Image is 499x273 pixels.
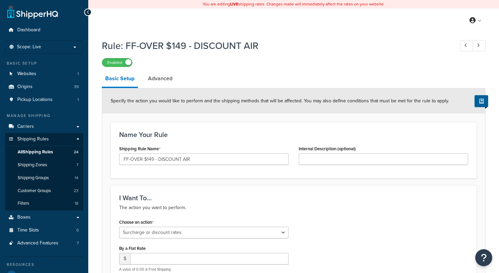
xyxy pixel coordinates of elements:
label: Shipping Rule Name [119,146,161,152]
a: Shipping Groups14 [5,172,83,184]
h3: I Want To... [119,194,468,202]
b: LIVE [230,1,238,7]
li: Shipping Rules [5,133,83,210]
a: Websites1 [5,68,83,80]
li: Websites [5,68,83,80]
span: Specify the action you would like to perform and the shipping methods that will be affected. You ... [111,97,449,104]
p: The action you want to perform. [119,204,468,212]
span: Time Slots [17,227,39,233]
a: Next Record [473,40,486,51]
span: Dashboard [17,27,40,33]
span: 39 [74,84,79,90]
span: Customer Groups [18,188,51,194]
li: Origins [5,81,83,93]
a: Origins39 [5,81,83,93]
span: 23 [74,188,78,194]
a: Advanced Features7 [5,237,83,250]
button: Show Help Docs [475,95,488,107]
label: Choose an action [119,220,154,225]
div: Manage Shipping [5,113,83,119]
span: Boxes [17,215,31,220]
span: Shipping Zones [18,162,47,168]
p: A value of 0.00 is Free Shipping [119,267,289,272]
h3: Name Your Rule [119,131,468,138]
div: Resources [5,262,83,268]
li: Customer Groups [5,185,83,197]
li: Time Slots [5,224,83,237]
li: Filters [5,197,83,210]
label: By a Flat Rate [119,246,146,251]
span: 1 [77,97,79,103]
a: Advanced [145,70,176,87]
span: 14 [75,175,78,181]
a: Boxes [5,211,83,224]
a: Pickup Locations1 [5,93,83,106]
span: 0 [76,227,79,233]
span: Filters [18,201,29,206]
li: Shipping Zones [5,159,83,171]
button: Open Resource Center [475,249,492,266]
label: Internal Description (optional) [299,146,356,151]
span: 7 [77,240,79,246]
span: 7 [76,162,78,168]
a: Shipping Zones7 [5,159,83,171]
span: Carriers [17,124,34,130]
a: Customer Groups23 [5,185,83,197]
span: 1 [77,71,79,77]
label: Enabled [102,58,132,67]
span: Shipping Rules [17,136,49,142]
a: Time Slots0 [5,224,83,237]
span: All Shipping Rules [18,149,53,155]
a: Previous Record [460,40,473,51]
span: Pickup Locations [17,97,53,103]
span: Advanced Features [17,240,58,246]
span: Scope: Live [17,44,41,50]
h1: Rule: FF-OVER $149 - DISCOUNT AIR [102,39,447,52]
a: Shipping Rules [5,133,83,146]
a: Carriers [5,120,83,133]
a: AllShipping Rules24 [5,146,83,158]
span: Shipping Groups [18,175,49,181]
li: Shipping Groups [5,172,83,184]
span: Origins [17,84,33,90]
span: 18 [75,201,78,206]
li: Pickup Locations [5,93,83,106]
span: Websites [17,71,36,77]
a: Filters18 [5,197,83,210]
a: Dashboard [5,24,83,36]
div: Basic Setup [5,61,83,66]
span: 24 [74,149,78,155]
a: Basic Setup [102,70,138,88]
span: $ [119,253,130,265]
li: Advanced Features [5,237,83,250]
